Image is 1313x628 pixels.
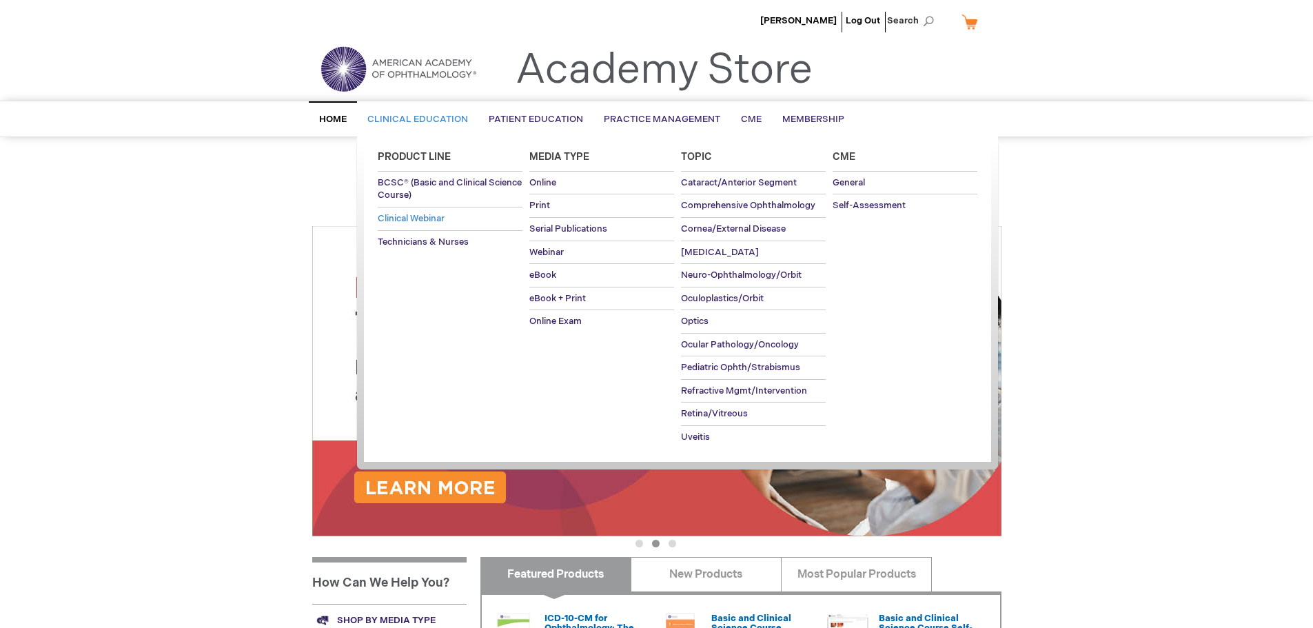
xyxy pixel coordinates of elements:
span: Oculoplastics/Orbit [681,293,764,304]
span: Uveitis [681,432,710,443]
span: Membership [782,114,844,125]
span: BCSC® (Basic and Clinical Science Course) [378,177,522,201]
span: Serial Publications [529,223,607,234]
span: [MEDICAL_DATA] [681,247,759,258]
span: Pediatric Ophth/Strabismus [681,362,800,373]
button: 2 of 3 [652,540,660,547]
a: Academy Store [516,45,813,95]
span: Ocular Pathology/Oncology [681,339,799,350]
a: Log Out [846,15,880,26]
span: Home [319,114,347,125]
span: Print [529,200,550,211]
span: Online Exam [529,316,582,327]
span: eBook [529,270,556,281]
span: Self-Assessment [833,200,906,211]
span: Optics [681,316,709,327]
span: Comprehensive Ophthalmology [681,200,815,211]
h1: How Can We Help You? [312,557,467,604]
span: Topic [681,151,712,163]
a: Most Popular Products [781,557,932,591]
span: Cornea/External Disease [681,223,786,234]
span: eBook + Print [529,293,586,304]
button: 3 of 3 [669,540,676,547]
span: Clinical Education [367,114,468,125]
span: Clinical Webinar [378,213,445,224]
span: Cme [833,151,855,163]
span: General [833,177,865,188]
a: [PERSON_NAME] [760,15,837,26]
span: Product Line [378,151,451,163]
span: Patient Education [489,114,583,125]
a: Featured Products [480,557,631,591]
span: Technicians & Nurses [378,236,469,247]
span: Practice Management [604,114,720,125]
span: CME [741,114,762,125]
span: Webinar [529,247,564,258]
span: Online [529,177,556,188]
span: Neuro-Ophthalmology/Orbit [681,270,802,281]
span: Refractive Mgmt/Intervention [681,385,807,396]
span: Retina/Vitreous [681,408,748,419]
a: New Products [631,557,782,591]
span: Cataract/Anterior Segment [681,177,797,188]
span: Media Type [529,151,589,163]
span: Search [887,7,939,34]
button: 1 of 3 [635,540,643,547]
